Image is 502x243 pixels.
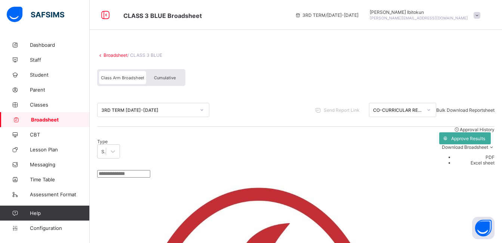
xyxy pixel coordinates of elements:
[30,210,89,216] span: Help
[324,107,360,113] span: Send Report Link
[30,191,90,197] span: Assessment Format
[454,160,495,166] li: dropdown-list-item-text-1
[30,225,89,231] span: Configuration
[370,16,468,20] span: [PERSON_NAME][EMAIL_ADDRESS][DOMAIN_NAME]
[30,102,90,108] span: Classes
[127,52,162,58] span: / CLASS 3 BLUE
[7,7,64,22] img: safsims
[373,107,422,113] div: CO-CURRICULAR REPORT
[101,107,195,113] div: 3RD TERM [DATE]-[DATE]
[436,107,495,113] span: Bulk Download Reportsheet
[366,9,484,21] div: OlufemiIbitokun
[123,12,202,19] span: Class Arm Broadsheet
[104,52,127,58] a: Broadsheet
[370,9,468,15] span: [PERSON_NAME] Ibitokun
[31,117,90,123] span: Broadsheet
[442,144,488,150] span: Download Broadsheet
[30,147,90,153] span: Lesson Plan
[30,176,90,182] span: Time Table
[295,12,358,18] span: session/term information
[30,87,90,93] span: Parent
[101,75,144,80] span: Class Arm Broadsheet
[30,57,90,63] span: Staff
[460,127,495,132] span: Approval History
[451,136,485,141] span: Approve Results
[30,42,90,48] span: Dashboard
[30,72,90,78] span: Student
[454,154,495,160] li: dropdown-list-item-text-0
[97,139,108,144] span: Type
[154,75,176,80] span: Cumulative
[30,132,90,138] span: CBT
[472,217,495,239] button: Open asap
[101,148,107,154] div: Subject score
[30,162,90,167] span: Messaging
